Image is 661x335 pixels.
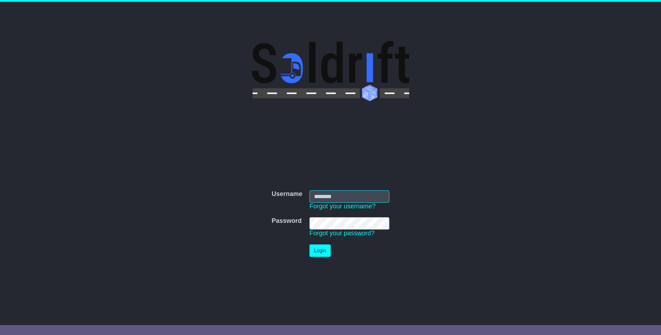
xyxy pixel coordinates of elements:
label: Username [272,190,302,198]
a: Forgot your username? [309,203,376,210]
button: Login [309,244,331,257]
label: Password [272,217,302,225]
a: Forgot your password? [309,230,375,237]
img: Soldrift Pty Ltd [252,41,409,101]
